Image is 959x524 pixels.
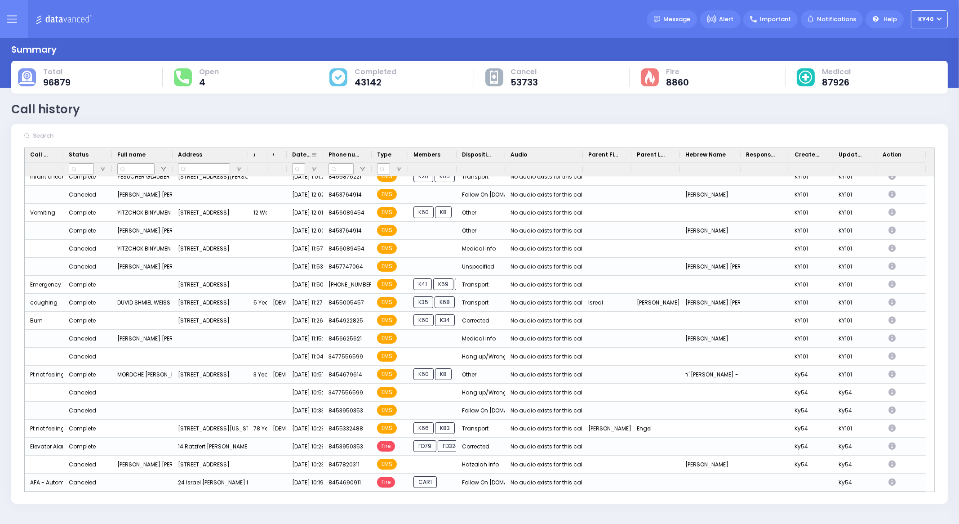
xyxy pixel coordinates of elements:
[69,405,96,417] div: Canceled
[822,78,851,87] span: 87926
[173,240,248,258] div: [STREET_ADDRESS]
[25,276,926,294] div: Press SPACE to select this row.
[377,207,397,218] span: EMS
[833,294,877,312] div: KY101
[680,222,741,240] div: [PERSON_NAME]
[287,294,323,312] div: [DATE] 11:27:41 PM
[25,438,63,456] div: Elevator Alarm
[25,294,926,312] div: Press SPACE to select this row.
[760,15,791,24] span: Important
[457,276,505,294] div: Transport
[359,166,366,173] button: Open Filter Menu
[918,15,934,23] span: KY40
[287,258,323,276] div: [DATE] 11:53:04 PM
[511,441,585,452] div: No audio exists for this call.
[112,258,173,276] div: [PERSON_NAME] [PERSON_NAME] [PERSON_NAME]
[287,186,323,204] div: [DATE] 12:02:24 AM
[248,294,267,312] div: 5 Year
[377,225,397,236] span: EMS
[631,420,680,438] div: Engel
[457,222,505,240] div: Other
[666,78,689,87] span: 8860
[511,261,585,273] div: No audio exists for this call.
[457,438,505,456] div: Corrected
[435,170,455,182] span: K65
[413,422,434,434] span: K66
[112,456,173,474] div: [PERSON_NAME] [PERSON_NAME]
[329,299,364,306] span: 8455005457
[435,296,455,308] span: K68
[287,402,323,420] div: [DATE] 10:33:42 PM
[329,335,362,342] span: 8456625621
[173,168,248,186] div: [STREET_ADDRESS][PERSON_NAME][US_STATE]
[173,204,248,222] div: [STREET_ADDRESS]
[267,420,287,438] div: [DEMOGRAPHIC_DATA]
[511,279,585,291] div: No audio exists for this call.
[911,10,948,28] button: KY40
[287,312,323,330] div: [DATE] 11:26:58 PM
[833,474,877,492] div: Ky54
[377,387,397,398] span: EMS
[789,312,833,330] div: KY101
[25,420,926,438] div: Press SPACE to select this row.
[248,366,267,384] div: 3 Year
[287,420,323,438] div: [DATE] 10:28:47 PM
[173,366,248,384] div: [STREET_ADDRESS]
[511,477,585,488] div: No audio exists for this call.
[43,78,71,87] span: 96879
[680,330,741,348] div: [PERSON_NAME]
[457,258,505,276] div: Unspecified
[799,71,812,84] img: medical-cause.svg
[413,296,433,308] span: K35
[43,67,71,76] span: Total
[457,186,505,204] div: Follow On [DOMAIN_NAME]
[173,276,248,294] div: [STREET_ADDRESS]
[377,405,397,416] span: EMS
[789,168,833,186] div: KY101
[839,151,865,159] span: Updated By Dispatcher
[287,456,323,474] div: [DATE] 10:23:05 PM
[455,278,473,290] span: 912
[178,151,202,159] span: Address
[377,189,397,200] span: EMS
[25,312,63,330] div: Burn
[329,425,363,432] span: 8455332488
[457,240,505,258] div: Medical Info
[25,348,926,366] div: Press SPACE to select this row.
[329,407,363,414] span: 8453950353
[833,402,877,420] div: Ky54
[329,443,363,450] span: 8453950353
[583,420,631,438] div: [PERSON_NAME]
[25,204,926,222] div: Press SPACE to select this row.
[413,368,434,380] span: K60
[112,330,173,348] div: [PERSON_NAME] [PERSON_NAME]
[645,70,654,85] img: fire-cause.svg
[413,170,433,182] span: K26
[789,186,833,204] div: KY101
[511,151,527,159] span: Audio
[11,43,57,56] div: Summary
[511,333,585,345] div: No audio exists for this call.
[287,438,323,456] div: [DATE] 10:28:21 PM
[69,423,96,434] div: Complete
[511,351,585,363] div: No audio exists for this call.
[292,151,311,159] span: Date & Time
[457,168,505,186] div: Transport
[69,189,96,201] div: Canceled
[329,461,360,468] span: 8457820311
[511,78,538,87] span: 53733
[588,151,619,159] span: Parent First Name
[833,258,877,276] div: KY101
[789,222,833,240] div: KY101
[25,222,926,240] div: Press SPACE to select this row.
[69,261,96,273] div: Canceled
[789,294,833,312] div: KY101
[69,441,96,452] div: Complete
[329,389,363,396] span: 3477556599
[631,294,680,312] div: [PERSON_NAME]
[833,240,877,258] div: KY101
[69,297,96,309] div: Complete
[25,186,926,204] div: Press SPACE to select this row.
[69,369,96,381] div: Complete
[377,369,397,380] span: EMS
